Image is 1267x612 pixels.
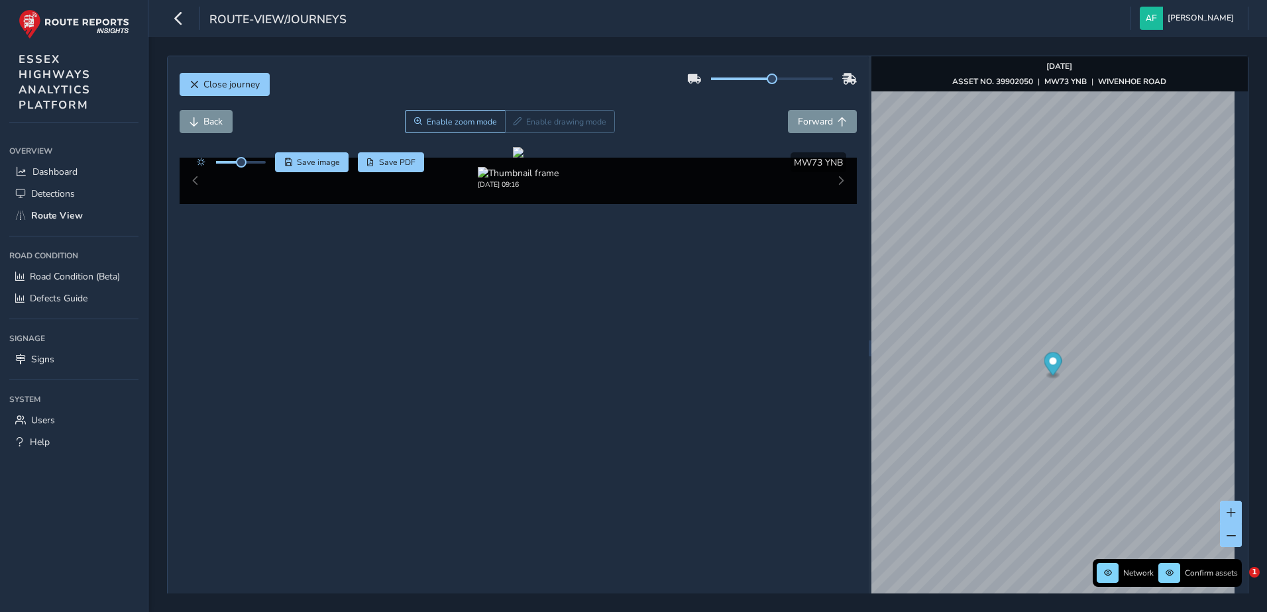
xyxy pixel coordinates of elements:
a: Route View [9,205,138,227]
div: Road Condition [9,246,138,266]
span: Enable zoom mode [427,117,497,127]
span: [PERSON_NAME] [1168,7,1234,30]
img: Thumbnail frame [478,167,559,179]
button: Close journey [180,73,270,96]
span: Signs [31,353,54,366]
img: diamond-layout [1140,7,1163,30]
span: Back [203,115,223,128]
a: Road Condition (Beta) [9,266,138,287]
div: Map marker [1044,352,1062,380]
a: Users [9,409,138,431]
span: Defects Guide [30,292,87,305]
span: route-view/journeys [209,11,347,30]
strong: MW73 YNB [1044,76,1087,87]
button: Save [275,152,349,172]
span: Dashboard [32,166,78,178]
span: Network [1123,568,1154,578]
button: Forward [788,110,857,133]
button: Back [180,110,233,133]
iframe: Intercom live chat [1222,567,1254,599]
strong: [DATE] [1046,61,1072,72]
span: Users [31,414,55,427]
span: Save image [297,157,340,168]
div: System [9,389,138,409]
div: [DATE] 09:16 [478,179,559,189]
span: MW73 YNB [794,156,843,169]
span: 1 [1249,567,1260,578]
div: Overview [9,141,138,161]
div: | | [952,76,1166,87]
div: Signage [9,329,138,348]
span: Save PDF [379,157,415,168]
span: Road Condition (Beta) [30,270,120,283]
span: Confirm assets [1185,568,1238,578]
a: Detections [9,183,138,205]
a: Signs [9,348,138,370]
button: Zoom [405,110,505,133]
span: Route View [31,209,83,222]
a: Dashboard [9,161,138,183]
button: PDF [358,152,425,172]
span: Forward [798,115,833,128]
img: rr logo [19,9,129,39]
span: ESSEX HIGHWAYS ANALYTICS PLATFORM [19,52,91,113]
a: Help [9,431,138,453]
span: Detections [31,187,75,200]
span: Close journey [203,78,260,91]
strong: ASSET NO. 39902050 [952,76,1033,87]
span: Help [30,436,50,448]
button: [PERSON_NAME] [1140,7,1239,30]
strong: WIVENHOE ROAD [1098,76,1166,87]
a: Defects Guide [9,287,138,309]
